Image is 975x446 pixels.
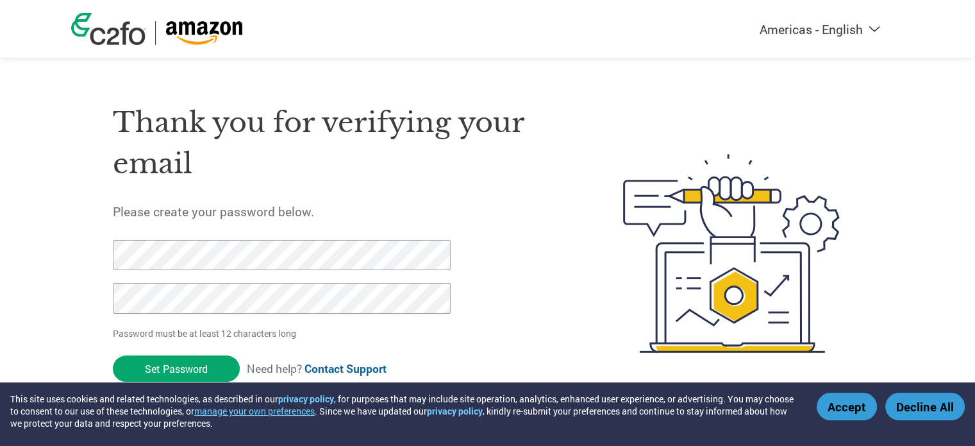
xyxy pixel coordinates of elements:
img: c2fo logo [71,13,146,45]
input: Set Password [113,356,240,382]
h1: Thank you for verifying your email [113,102,563,185]
button: manage your own preferences [194,405,315,417]
button: Decline All [885,393,965,420]
span: Need help? [247,361,387,376]
img: Amazon [165,21,243,45]
a: Contact Support [304,361,387,376]
h5: Please create your password below. [113,203,563,219]
img: create-password [600,83,863,424]
button: Accept [817,393,877,420]
a: privacy policy [278,393,334,405]
p: Password must be at least 12 characters long [113,327,455,340]
div: This site uses cookies and related technologies, as described in our , for purposes that may incl... [10,393,798,429]
a: privacy policy [427,405,483,417]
